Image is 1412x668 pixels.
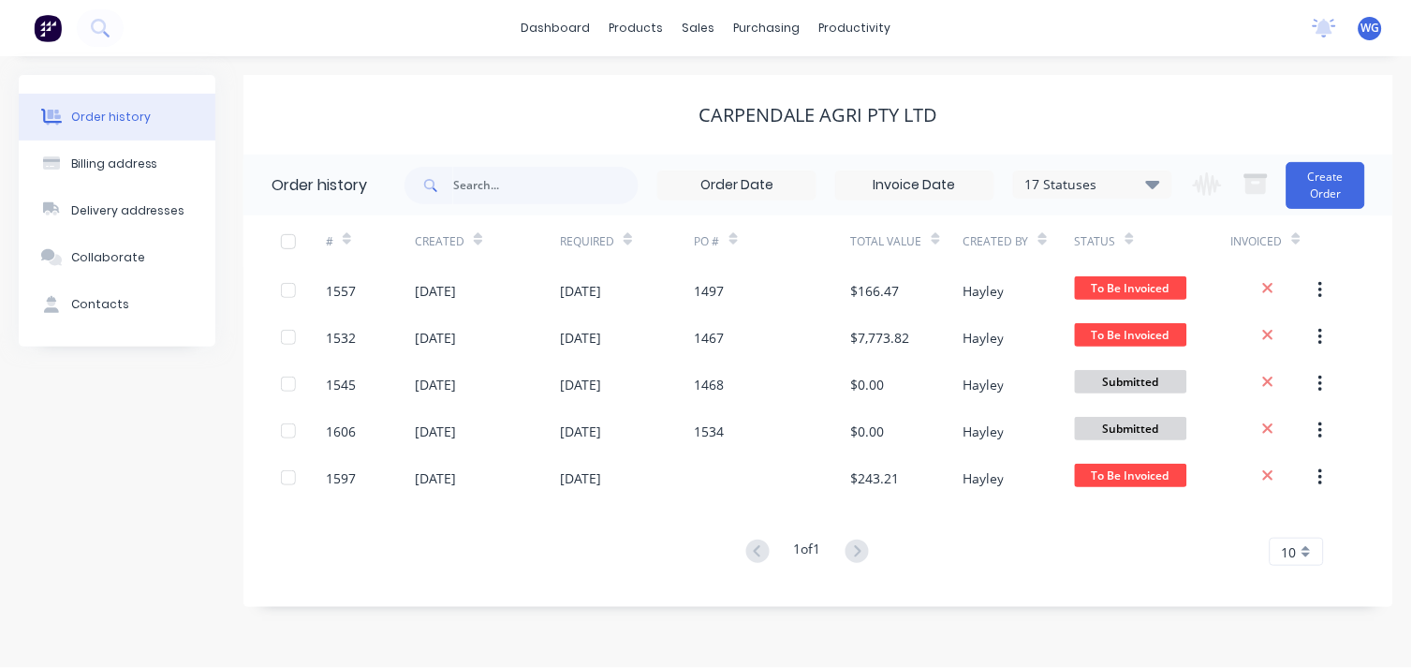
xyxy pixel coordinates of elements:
[695,215,851,267] div: PO #
[695,422,725,441] div: 1534
[673,14,725,42] div: sales
[1075,370,1187,393] span: Submitted
[512,14,600,42] a: dashboard
[851,215,963,267] div: Total Value
[725,14,810,42] div: purchasing
[19,141,215,187] button: Billing address
[695,233,720,250] div: PO #
[415,328,456,348] div: [DATE]
[71,156,158,172] div: Billing address
[71,109,151,126] div: Order history
[963,233,1029,250] div: Created By
[19,187,215,234] button: Delivery addresses
[272,174,367,197] div: Order history
[415,215,560,267] div: Created
[326,468,356,488] div: 1597
[963,281,1004,301] div: Hayley
[1075,323,1187,347] span: To Be Invoiced
[326,281,356,301] div: 1557
[560,233,614,250] div: Required
[963,328,1004,348] div: Hayley
[415,281,456,301] div: [DATE]
[326,328,356,348] div: 1532
[794,539,821,566] div: 1 of 1
[836,171,993,200] input: Invoice Date
[560,468,601,488] div: [DATE]
[810,14,901,42] div: productivity
[560,328,601,348] div: [DATE]
[851,422,885,441] div: $0.00
[560,215,694,267] div: Required
[415,375,456,394] div: [DATE]
[1075,417,1187,440] span: Submitted
[695,328,725,348] div: 1467
[1014,174,1171,195] div: 17 Statuses
[658,171,816,200] input: Order Date
[963,375,1004,394] div: Hayley
[851,281,900,301] div: $166.47
[963,215,1074,267] div: Created By
[1287,162,1365,209] button: Create Order
[1231,233,1283,250] div: Invoiced
[560,281,601,301] div: [DATE]
[71,202,185,219] div: Delivery addresses
[326,215,416,267] div: #
[71,249,145,266] div: Collaborate
[851,375,885,394] div: $0.00
[1231,215,1321,267] div: Invoiced
[71,296,129,313] div: Contacts
[19,94,215,141] button: Order history
[1075,464,1187,487] span: To Be Invoiced
[453,167,639,204] input: Search...
[699,104,938,126] div: Carpendale Agri Pty Ltd
[415,422,456,441] div: [DATE]
[1361,20,1380,37] span: WG
[695,375,725,394] div: 1468
[963,468,1004,488] div: Hayley
[560,375,601,394] div: [DATE]
[851,468,900,488] div: $243.21
[415,233,464,250] div: Created
[19,281,215,328] button: Contacts
[963,422,1004,441] div: Hayley
[560,422,601,441] div: [DATE]
[1282,542,1297,562] span: 10
[600,14,673,42] div: products
[851,328,910,348] div: $7,773.82
[695,281,725,301] div: 1497
[415,468,456,488] div: [DATE]
[851,233,922,250] div: Total Value
[34,14,62,42] img: Factory
[326,233,333,250] div: #
[1075,233,1116,250] div: Status
[1075,215,1231,267] div: Status
[326,422,356,441] div: 1606
[326,375,356,394] div: 1545
[19,234,215,281] button: Collaborate
[1075,276,1187,300] span: To Be Invoiced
